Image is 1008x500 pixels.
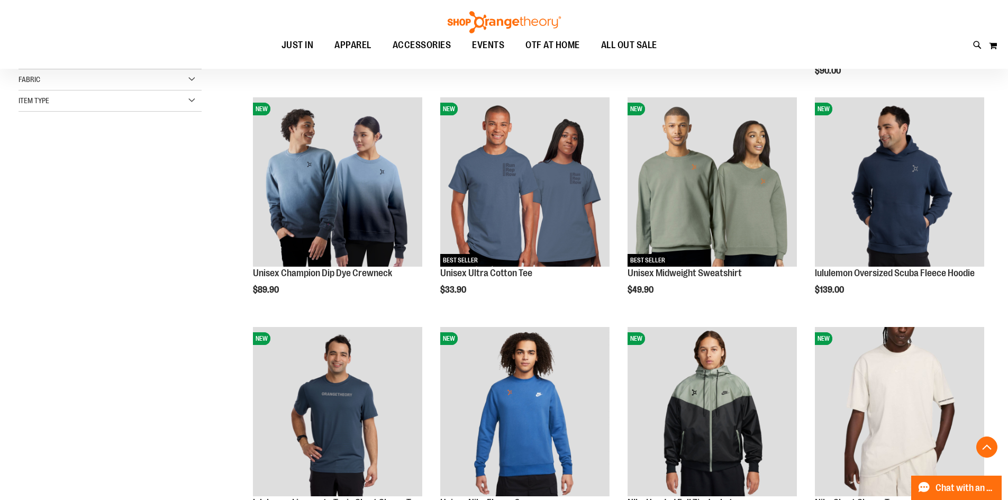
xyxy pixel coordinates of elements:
[440,103,458,115] span: NEW
[815,66,842,76] span: $90.00
[253,327,422,498] a: lululemon License to Train Short Sleeve TeeNEWNEW
[815,327,984,496] img: Nike Short Sleeve Tee
[628,327,797,498] a: NIke Hooded Full Zip JacketNEWNEW
[253,103,270,115] span: NEW
[525,33,580,57] span: OTF AT HOME
[435,92,615,322] div: product
[936,483,995,493] span: Chat with an Expert
[440,327,610,498] a: Unisex Nike Fleece CrewNEWNEW
[281,33,314,57] span: JUST IN
[815,268,975,278] a: lululemon Oversized Scuba Fleece Hoodie
[440,285,468,295] span: $33.90
[253,268,392,278] a: Unisex Champion Dip Dye Crewneck
[628,268,742,278] a: Unisex Midweight Sweatshirt
[393,33,451,57] span: ACCESSORIES
[440,327,610,496] img: Unisex Nike Fleece Crew
[815,97,984,268] a: lululemon Oversized Scuba Fleece HoodieNEWNEW
[248,92,428,322] div: product
[628,254,668,267] span: BEST SELLER
[628,97,797,268] a: Unisex Midweight SweatshirtNEWBEST SELLERNEWBEST SELLER
[976,437,997,458] button: Back To Top
[815,332,832,345] span: NEW
[472,33,504,57] span: EVENTS
[815,97,984,267] img: lululemon Oversized Scuba Fleece Hoodie
[622,92,802,322] div: product
[815,103,832,115] span: NEW
[19,96,49,105] span: Item Type
[601,33,657,57] span: ALL OUT SALE
[628,332,645,345] span: NEW
[19,75,40,84] span: Fabric
[253,332,270,345] span: NEW
[628,103,645,115] span: NEW
[253,285,280,295] span: $89.90
[440,332,458,345] span: NEW
[446,11,562,33] img: Shop Orangetheory
[440,268,532,278] a: Unisex Ultra Cotton Tee
[253,327,422,496] img: lululemon License to Train Short Sleeve Tee
[253,97,422,267] img: Unisex Champion Dip Dye Crewneck
[815,327,984,498] a: Nike Short Sleeve TeeNEWNEW
[253,97,422,268] a: Unisex Champion Dip Dye CrewneckNEWNEW
[440,97,610,267] img: Unisex Ultra Cotton Tee
[628,285,655,295] span: $49.90
[334,33,371,57] span: APPAREL
[815,285,846,295] span: $139.00
[628,327,797,496] img: NIke Hooded Full Zip Jacket
[810,92,989,322] div: product
[911,476,1002,500] button: Chat with an Expert
[440,97,610,268] a: Unisex Ultra Cotton TeeNEWBEST SELLERNEWBEST SELLER
[440,254,480,267] span: BEST SELLER
[628,97,797,267] img: Unisex Midweight Sweatshirt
